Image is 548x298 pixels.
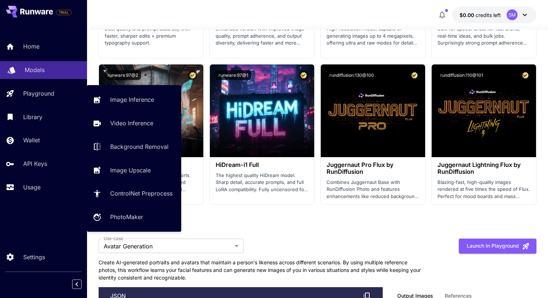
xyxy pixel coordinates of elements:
[25,66,45,74] p: Models
[459,239,536,253] button: Launch in Playground
[437,25,530,47] p: Built for speed. Great for fast drafts, real-time ideas, and bulk jobs. Surprisingly strong promp...
[452,7,536,23] button: $0.00
[110,166,151,175] p: Image Upscale
[23,89,54,98] p: Playground
[87,91,181,109] a: Image Inference
[99,222,536,233] p: Workflow examples
[104,235,123,242] label: Use-case
[210,64,314,157] img: alt
[87,185,181,202] a: ControlNet Preprocess
[110,119,153,127] p: Video Inference
[110,189,173,198] p: ControlNet Preprocess
[188,70,198,80] button: Certified Model – Vetted for best performance and includes a commercial license.
[507,9,518,20] div: SM
[327,70,377,80] button: rundiffusion:130@100
[216,70,251,80] button: runware:97@1
[299,70,308,80] button: Certified Model – Vetted for best performance and includes a commercial license.
[56,8,72,17] span: Add your payment card to enable full platform functionality.
[87,161,181,179] a: Image Upscale
[87,138,181,156] a: Background Removal
[216,25,308,47] p: Enhanced version with improved image quality, prompt adherence, and output diversity, delivering ...
[105,25,198,47] p: Best quality and prompt accuracy with faster, sharper edits + premium typography support.
[23,253,45,261] p: Settings
[327,179,419,200] p: Combines Juggernaut Base with RunDiffusion Photo and features enhancements like reduced backgroun...
[410,70,419,80] button: Certified Model – Vetted for best performance and includes a commercial license.
[23,183,41,192] p: Usage
[87,208,181,226] a: PhotoMaker
[23,113,42,121] p: Library
[216,161,308,168] h3: HiDream-i1 Full
[110,142,169,151] p: Background Removal
[327,161,419,175] h3: Juggernaut Pro Flux by RunDiffusion
[72,280,82,289] button: Collapse sidebar
[437,70,486,80] button: rundiffusion:110@101
[437,179,530,200] p: Blazing-fast, high-quality images rendered at five times the speed of Flux. Perfect for mood boar...
[56,10,71,15] span: TRIAL
[99,259,425,281] p: Create AI-generated portraits and avatars that maintain a person's likeness across different scen...
[437,161,530,175] h3: Juggernaut Lightning Flux by RunDiffusion
[23,159,47,168] p: API Keys
[432,64,536,157] img: alt
[105,70,141,80] button: runware:97@2
[23,136,40,144] p: Wallet
[520,70,530,80] button: Certified Model – Vetted for best performance and includes a commercial license.
[23,42,40,51] p: Home
[460,11,501,19] div: $0.00
[104,242,232,251] span: Avatar Generation
[476,12,501,18] span: credits left
[327,25,419,47] p: High-resolution model capable of generating images up to 4 megapixels, offering ultra and raw mod...
[110,95,154,104] p: Image Inference
[87,114,181,132] a: Video Inference
[321,64,425,157] img: alt
[78,278,87,291] div: Collapse sidebar
[110,213,143,221] p: PhotoMaker
[216,172,308,193] p: The highest quality HiDream model. Sharp detail, accurate prompts, and full LoRA compatibility. F...
[460,12,476,18] span: $0.00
